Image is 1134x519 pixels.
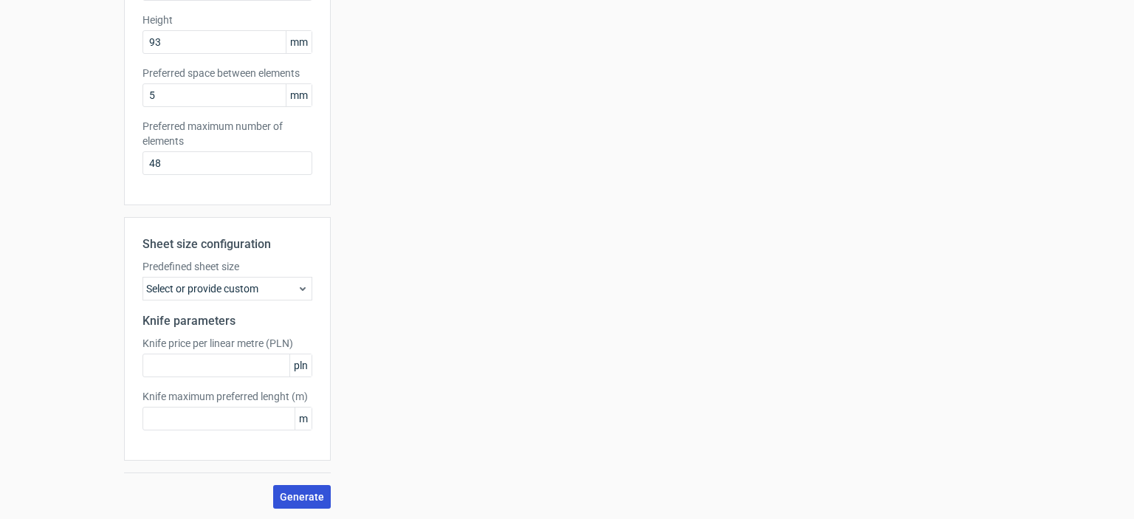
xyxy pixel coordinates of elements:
span: mm [286,84,312,106]
label: Knife price per linear metre (PLN) [142,336,312,351]
span: mm [286,31,312,53]
h2: Knife parameters [142,312,312,330]
label: Preferred maximum number of elements [142,119,312,148]
h2: Sheet size configuration [142,236,312,253]
span: m [295,408,312,430]
span: pln [289,354,312,377]
div: Select or provide custom [142,277,312,300]
button: Generate [273,485,331,509]
label: Knife maximum preferred lenght (m) [142,389,312,404]
label: Predefined sheet size [142,259,312,274]
label: Height [142,13,312,27]
label: Preferred space between elements [142,66,312,80]
span: Generate [280,492,324,502]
